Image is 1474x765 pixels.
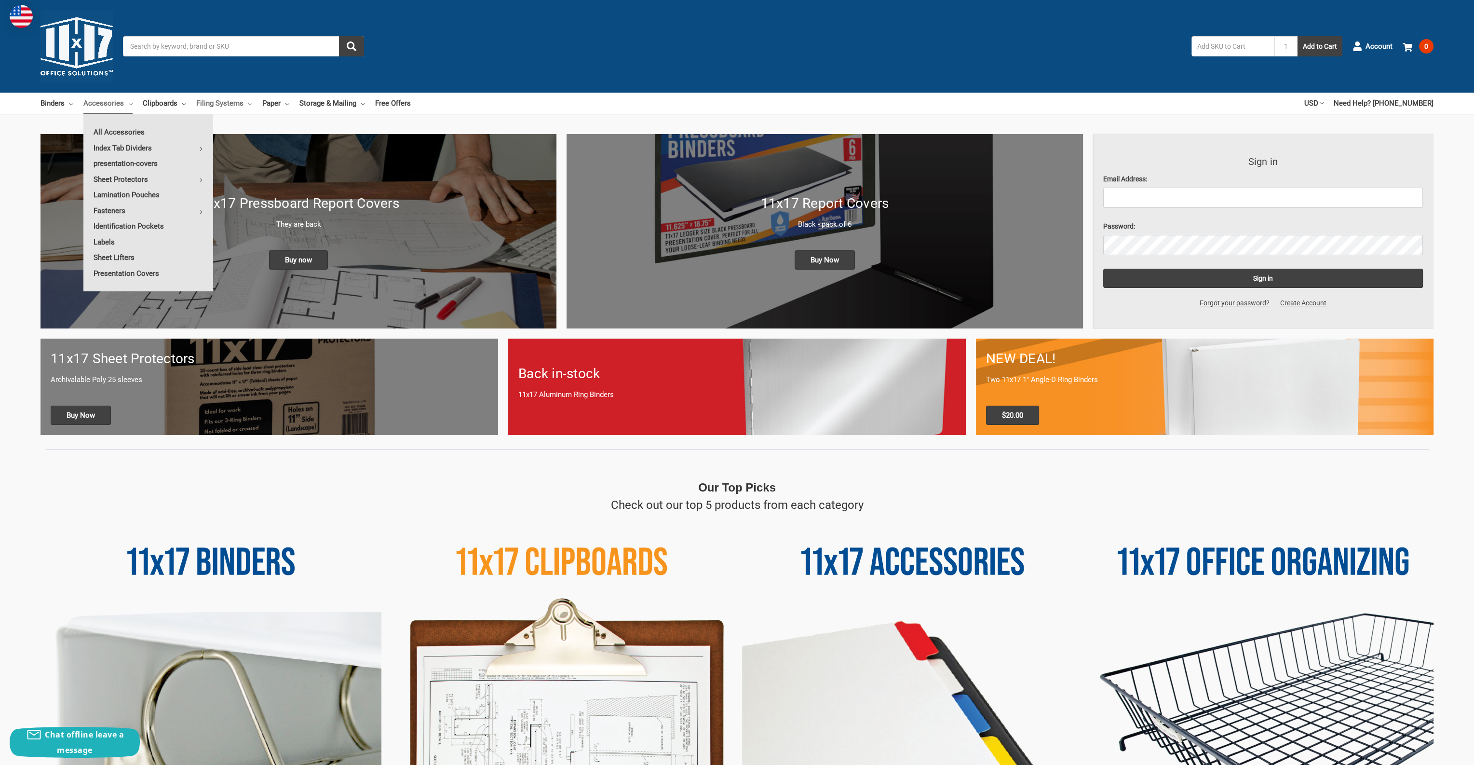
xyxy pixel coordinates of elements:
[83,266,213,281] a: Presentation Covers
[986,374,1423,385] p: Two 11x17 1" Angle-D Ring Binders
[83,124,213,140] a: All Accessories
[45,729,124,755] span: Chat offline leave a message
[1304,93,1324,114] a: USD
[1103,221,1423,232] label: Password:
[986,349,1423,369] h1: NEW DEAL!
[51,219,546,230] p: They are back
[1103,269,1423,288] input: Sign in
[83,172,213,187] a: Sheet Protectors
[51,374,488,385] p: Archivalable Poly 25 sleeves
[41,134,556,328] a: New 11x17 Pressboard Binders 11x17 Pressboard Report Covers They are back Buy now
[518,364,956,384] h1: Back in-stock
[795,250,855,270] span: Buy Now
[41,93,73,114] a: Binders
[1275,298,1332,308] a: Create Account
[1103,174,1423,184] label: Email Address:
[1191,36,1274,56] input: Add SKU to Cart
[10,727,140,758] button: Chat offline leave a message
[196,93,252,114] a: Filing Systems
[83,187,213,203] a: Lamination Pouches
[123,36,364,56] input: Search by keyword, brand or SKU
[262,93,289,114] a: Paper
[611,496,864,514] p: Check out our top 5 products from each category
[577,219,1072,230] p: Black - pack of 6
[1298,36,1342,56] button: Add to Cart
[577,193,1072,214] h1: 11x17 Report Covers
[1103,154,1423,169] h3: Sign in
[10,5,33,28] img: duty and tax information for United States
[518,389,956,400] p: 11x17 Aluminum Ring Binders
[83,234,213,250] a: Labels
[51,349,488,369] h1: 11x17 Sheet Protectors
[976,339,1433,435] a: 11x17 Binder 2-pack only $20.00 NEW DEAL! Two 11x17 1" Angle-D Ring Binders $20.00
[698,479,776,496] p: Our Top Picks
[1194,298,1275,308] a: Forgot your password?
[567,134,1082,328] img: 11x17 Report Covers
[83,140,213,156] a: Index Tab Dividers
[1419,39,1433,54] span: 0
[83,250,213,265] a: Sheet Lifters
[83,219,213,234] a: Identification Pockets
[51,193,546,214] h1: 11x17 Pressboard Report Covers
[51,406,111,425] span: Buy Now
[375,93,411,114] a: Free Offers
[986,406,1039,425] span: $20.00
[1334,93,1433,114] a: Need Help? [PHONE_NUMBER]
[1352,34,1393,59] a: Account
[41,339,498,435] a: 11x17 sheet protectors 11x17 Sheet Protectors Archivalable Poly 25 sleeves Buy Now
[41,10,113,82] img: 11x17.com
[299,93,365,114] a: Storage & Mailing
[143,93,186,114] a: Clipboards
[567,134,1082,328] a: 11x17 Report Covers 11x17 Report Covers Black - pack of 6 Buy Now
[508,339,966,435] a: Back in-stock 11x17 Aluminum Ring Binders
[41,134,556,328] img: New 11x17 Pressboard Binders
[83,93,133,114] a: Accessories
[1366,41,1393,52] span: Account
[83,203,213,219] a: Fasteners
[83,156,213,171] a: presentation-covers
[269,250,328,270] span: Buy now
[1403,34,1433,59] a: 0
